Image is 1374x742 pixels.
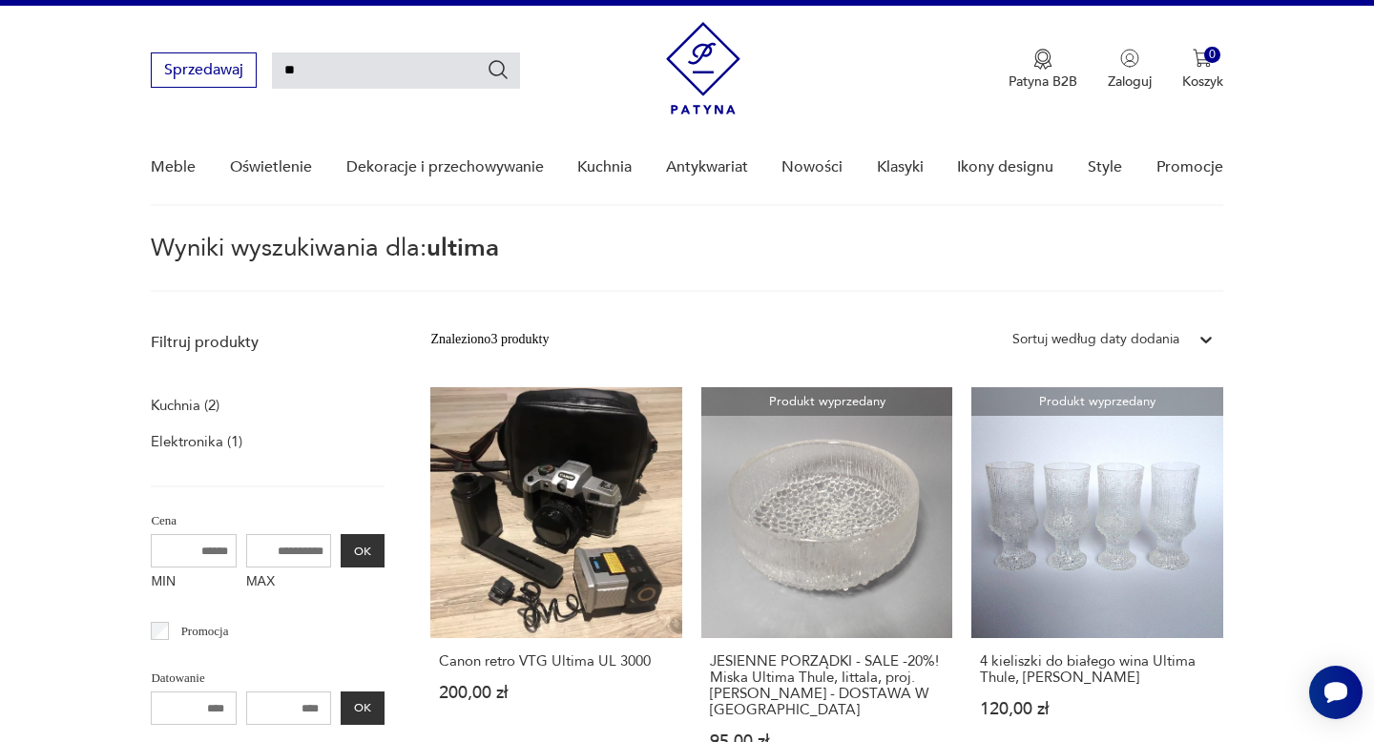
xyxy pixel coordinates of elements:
p: Wyniki wyszukiwania dla: [151,237,1222,292]
p: 120,00 zł [980,701,1214,717]
a: Promocje [1156,131,1223,204]
p: Koszyk [1182,72,1223,91]
img: Patyna - sklep z meblami i dekoracjami vintage [666,22,740,114]
a: Sprzedawaj [151,65,257,78]
button: OK [341,691,385,725]
p: Filtruj produkty [151,332,385,353]
button: Zaloguj [1108,49,1152,91]
label: MAX [246,567,332,598]
p: Datowanie [151,668,385,689]
h3: 4 kieliszki do białego wina Ultima Thule, [PERSON_NAME] [980,653,1214,686]
h3: JESIENNE PORZĄDKI - SALE -20%! Miska Ultima Thule, Iittala, proj. [PERSON_NAME] - DOSTAWA W [GEOG... [710,653,944,718]
img: Ikona medalu [1033,49,1052,70]
p: Patyna B2B [1009,72,1077,91]
a: Kuchnia [577,131,632,204]
a: Antykwariat [666,131,748,204]
iframe: Smartsupp widget button [1309,666,1363,719]
h3: Canon retro VTG Ultima UL 3000 [439,653,673,670]
a: Nowości [781,131,843,204]
div: 0 [1204,47,1220,63]
label: MIN [151,567,237,598]
a: Elektronika (1) [151,428,242,455]
a: Style [1088,131,1122,204]
a: Oświetlenie [230,131,312,204]
button: OK [341,534,385,567]
a: Meble [151,131,196,204]
p: Promocja [181,621,229,642]
a: Dekoracje i przechowywanie [346,131,544,204]
button: Sprzedawaj [151,52,257,88]
p: 200,00 zł [439,685,673,701]
div: Znaleziono 3 produkty [430,329,549,350]
p: Cena [151,510,385,531]
a: Kuchnia (2) [151,392,219,419]
div: Sortuj według daty dodania [1012,329,1179,350]
button: Patyna B2B [1009,49,1077,91]
p: Zaloguj [1108,72,1152,91]
img: Ikonka użytkownika [1120,49,1139,68]
a: Ikona medaluPatyna B2B [1009,49,1077,91]
a: Klasyki [877,131,924,204]
span: ultima [427,231,499,265]
button: 0Koszyk [1182,49,1223,91]
a: Ikony designu [957,131,1053,204]
button: Szukaj [487,58,510,81]
img: Ikona koszyka [1193,49,1212,68]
